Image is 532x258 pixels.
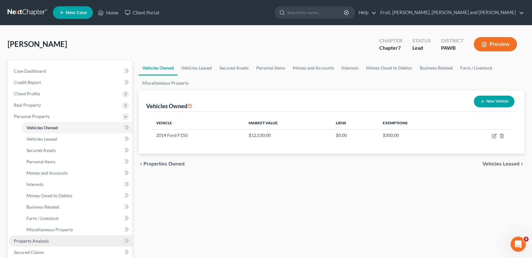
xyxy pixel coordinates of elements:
a: Vehicles Owned [139,60,178,76]
i: chevron_left [139,161,144,166]
a: Money Owed to Debtor [362,60,416,76]
th: Market Value [244,117,331,129]
span: [PERSON_NAME] [8,39,67,48]
span: Personal Property [14,114,50,119]
td: $0.00 [331,129,378,141]
a: Secured Assets [216,60,252,76]
a: Business Related [21,201,132,213]
a: Personal Items [252,60,289,76]
span: 4 [524,237,529,242]
a: Case Dashboard [9,65,132,77]
i: chevron_right [519,161,524,166]
div: PAWB [441,44,464,52]
span: 7 [398,45,401,51]
div: Lead [412,44,431,52]
iframe: Intercom live chat [511,237,526,252]
a: Business Related [416,60,456,76]
span: Farm / Livestock [26,216,59,221]
span: Miscellaneous Property [26,227,73,232]
span: Money Owed to Debtor [26,193,73,198]
a: Interests [338,60,362,76]
td: $12,530.00 [244,129,331,141]
td: 2014 Ford F150 [151,129,244,141]
a: Home [95,7,122,18]
a: Money and Accounts [21,167,132,179]
a: Farm / Livestock [456,60,496,76]
a: Personal Items [21,156,132,167]
span: Money and Accounts [26,170,68,176]
span: Case Dashboard [14,68,46,74]
a: Miscellaneous Property [21,224,132,235]
div: Vehicles Owned [146,102,192,110]
span: Interests [26,182,43,187]
button: Preview [474,37,517,51]
a: Interests [21,179,132,190]
a: Vehicles Leased [21,133,132,145]
span: Properties Owned [144,161,184,166]
a: Property Analysis [9,235,132,247]
a: Help [355,7,376,18]
span: Secured Assets [26,148,56,153]
a: Credit Report [9,77,132,88]
th: Liens [331,117,378,129]
a: Money Owed to Debtor [21,190,132,201]
span: Credit Report [14,80,41,85]
a: Farm / Livestock [21,213,132,224]
span: New Case [66,10,87,15]
a: Secured Assets [21,145,132,156]
span: Secured Claims [14,250,44,255]
button: chevron_left Properties Owned [139,161,184,166]
td: $300.00 [378,129,456,141]
span: Real Property [14,102,41,108]
span: Vehicles Leased [26,136,57,142]
button: New Vehicle [474,96,514,107]
span: Personal Items [26,159,55,164]
th: Vehicle [151,117,244,129]
a: Miscellaneous Property [139,76,193,91]
span: Business Related [26,204,59,210]
a: Secured Claims [9,247,132,258]
span: Vehicles Owned [26,125,58,130]
span: Client Profile [14,91,40,96]
input: Search by name... [287,7,345,18]
a: Vehicles Leased [178,60,216,76]
a: Client Portal [122,7,162,18]
a: Vehicles Owned [21,122,132,133]
div: District [441,37,464,44]
a: Fruit, [PERSON_NAME], [PERSON_NAME] and [PERSON_NAME] [377,7,524,18]
span: Property Analysis [14,238,49,244]
a: Money and Accounts [289,60,338,76]
span: Vehicles Leased [483,161,519,166]
div: Status [412,37,431,44]
button: Vehicles Leased chevron_right [483,161,524,166]
div: Chapter [379,44,402,52]
div: Chapter [379,37,402,44]
th: Exemptions [378,117,456,129]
